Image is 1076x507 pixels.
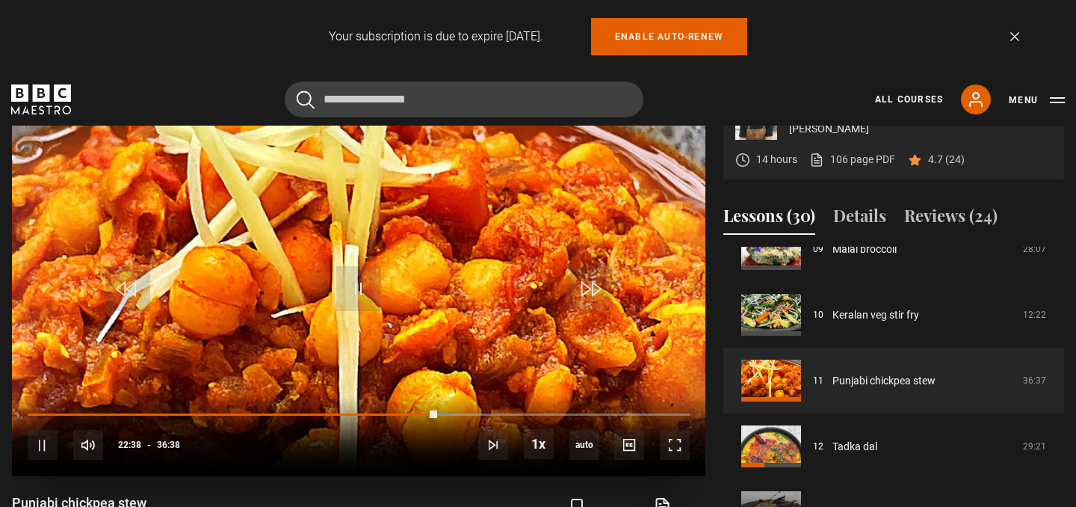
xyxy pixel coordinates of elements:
span: - [147,440,151,450]
p: Your subscription is due to expire [DATE]. [329,28,543,46]
button: Pause [28,430,58,460]
button: Lessons (30) [723,203,815,235]
button: Mute [73,430,103,460]
button: Reviews (24) [904,203,998,235]
span: auto [569,430,599,460]
button: Submit the search query [297,90,315,109]
a: Punjabi chickpea stew [832,373,936,389]
a: 106 page PDF [809,152,895,168]
a: Enable auto-renew [591,18,747,55]
div: Progress Bar [28,414,690,417]
button: Details [833,203,886,235]
a: Keralan veg stir fry [832,307,919,323]
div: Current quality: 720p [569,430,599,460]
video-js: Video Player [12,86,705,476]
p: [PERSON_NAME] [789,121,1052,137]
button: Next Lesson [478,430,508,460]
a: Tadka dal [832,439,877,455]
button: Playback Rate [524,429,554,459]
button: Toggle navigation [1009,93,1065,108]
input: Search [285,82,643,117]
p: 14 hours [756,152,797,168]
svg: BBC Maestro [11,84,71,114]
button: Captions [614,430,644,460]
a: All Courses [875,93,943,106]
span: 36:38 [157,431,180,458]
span: 22:38 [118,431,141,458]
p: 4.7 (24) [928,152,965,168]
button: Fullscreen [660,430,690,460]
a: Malai broccoli [832,242,897,257]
